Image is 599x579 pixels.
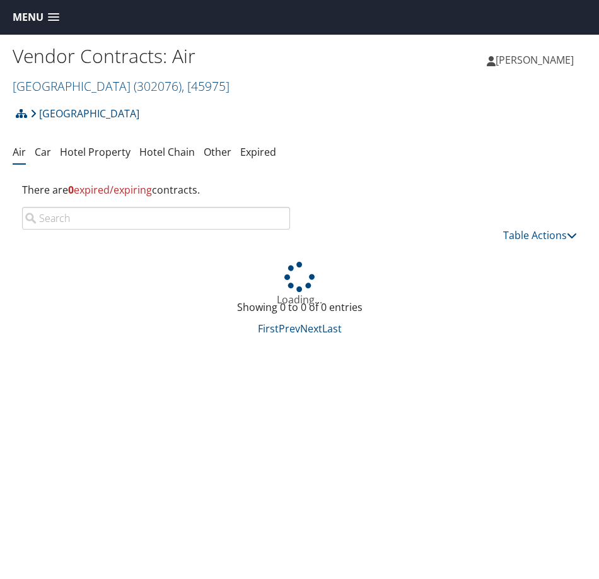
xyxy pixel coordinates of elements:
[279,322,300,336] a: Prev
[6,7,66,28] a: Menu
[22,207,290,230] input: Search
[258,322,279,336] a: First
[68,183,152,197] span: expired/expiring
[13,145,26,159] a: Air
[300,322,322,336] a: Next
[68,183,74,197] strong: 0
[30,101,139,126] a: [GEOGRAPHIC_DATA]
[240,145,276,159] a: Expired
[13,11,44,23] span: Menu
[182,78,230,95] span: , [ 45975 ]
[13,43,299,69] h1: Vendor Contracts: Air
[13,173,586,207] div: There are contracts.
[13,78,230,95] a: [GEOGRAPHIC_DATA]
[139,145,195,159] a: Hotel Chain
[496,53,574,67] span: [PERSON_NAME]
[487,41,586,79] a: [PERSON_NAME]
[13,262,586,307] div: Loading...
[35,145,51,159] a: Car
[503,228,577,242] a: Table Actions
[22,300,577,321] div: Showing 0 to 0 of 0 entries
[204,145,231,159] a: Other
[322,322,342,336] a: Last
[60,145,131,159] a: Hotel Property
[134,78,182,95] span: ( 302076 )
